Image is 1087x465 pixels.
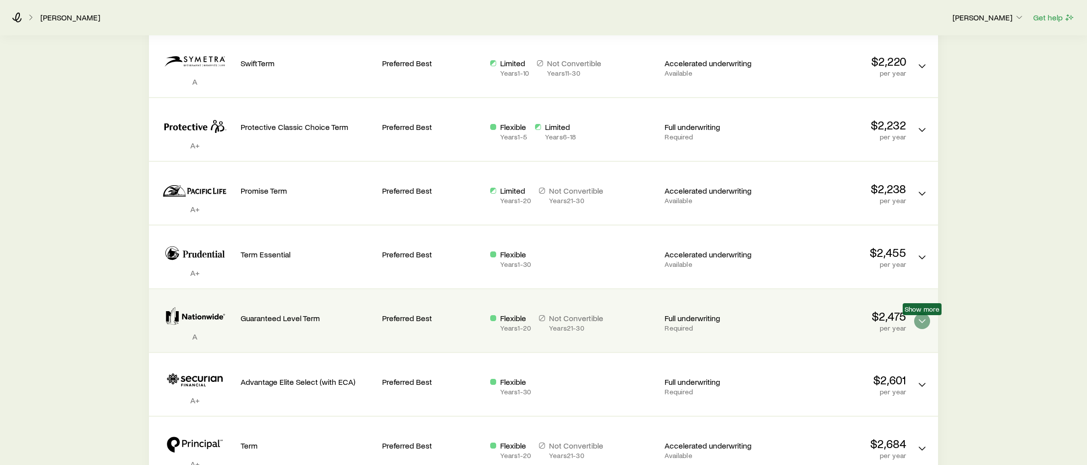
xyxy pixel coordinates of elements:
[500,324,531,332] p: Years 1 - 20
[241,249,374,259] p: Term Essential
[500,122,527,132] p: Flexible
[382,58,482,68] p: Preferred Best
[241,441,374,451] p: Term
[157,268,233,278] p: A+
[382,249,482,259] p: Preferred Best
[665,133,765,141] p: Required
[665,313,765,323] p: Full underwriting
[773,118,906,132] p: $2,232
[952,12,1025,24] button: [PERSON_NAME]
[40,13,101,22] a: [PERSON_NAME]
[905,305,940,313] span: Show more
[241,186,374,196] p: Promise Term
[500,377,531,387] p: Flexible
[545,133,576,141] p: Years 6 - 18
[773,69,906,77] p: per year
[547,58,601,68] p: Not Convertible
[773,373,906,387] p: $2,601
[665,377,765,387] p: Full underwriting
[549,197,603,205] p: Years 21 - 30
[773,452,906,460] p: per year
[547,69,601,77] p: Years 11 - 30
[773,437,906,451] p: $2,684
[549,313,603,323] p: Not Convertible
[382,441,482,451] p: Preferred Best
[952,12,1024,22] p: [PERSON_NAME]
[241,122,374,132] p: Protective Classic Choice Term
[241,377,374,387] p: Advantage Elite Select (with ECA)
[500,249,531,259] p: Flexible
[665,186,765,196] p: Accelerated underwriting
[665,260,765,268] p: Available
[157,204,233,214] p: A+
[157,77,233,87] p: A
[665,441,765,451] p: Accelerated underwriting
[773,197,906,205] p: per year
[157,332,233,342] p: A
[665,388,765,396] p: Required
[157,140,233,150] p: A+
[665,197,765,205] p: Available
[773,309,906,323] p: $2,475
[382,313,482,323] p: Preferred Best
[500,441,531,451] p: Flexible
[500,452,531,460] p: Years 1 - 20
[382,186,482,196] p: Preferred Best
[500,58,529,68] p: Limited
[773,260,906,268] p: per year
[665,249,765,259] p: Accelerated underwriting
[545,122,576,132] p: Limited
[773,245,906,259] p: $2,455
[665,122,765,132] p: Full underwriting
[241,313,374,323] p: Guaranteed Level Term
[1033,12,1075,23] button: Get help
[382,122,482,132] p: Preferred Best
[500,260,531,268] p: Years 1 - 30
[665,58,765,68] p: Accelerated underwriting
[500,313,531,323] p: Flexible
[773,133,906,141] p: per year
[549,441,603,451] p: Not Convertible
[665,69,765,77] p: Available
[773,388,906,396] p: per year
[665,452,765,460] p: Available
[157,395,233,405] p: A+
[382,377,482,387] p: Preferred Best
[549,324,603,332] p: Years 21 - 30
[500,186,531,196] p: Limited
[773,182,906,196] p: $2,238
[500,69,529,77] p: Years 1 - 10
[500,133,527,141] p: Years 1 - 5
[773,54,906,68] p: $2,220
[500,197,531,205] p: Years 1 - 20
[549,452,603,460] p: Years 21 - 30
[241,58,374,68] p: SwiftTerm
[549,186,603,196] p: Not Convertible
[500,388,531,396] p: Years 1 - 30
[665,324,765,332] p: Required
[773,324,906,332] p: per year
